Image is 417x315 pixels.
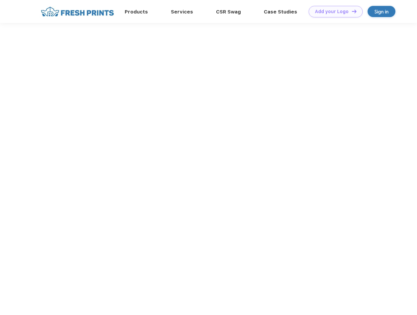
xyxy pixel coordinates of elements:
a: Services [171,9,193,15]
img: DT [352,10,356,13]
a: CSR Swag [216,9,241,15]
a: Products [125,9,148,15]
div: Sign in [374,8,389,15]
img: fo%20logo%202.webp [39,6,116,17]
a: Sign in [368,6,395,17]
div: Add your Logo [315,9,349,14]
